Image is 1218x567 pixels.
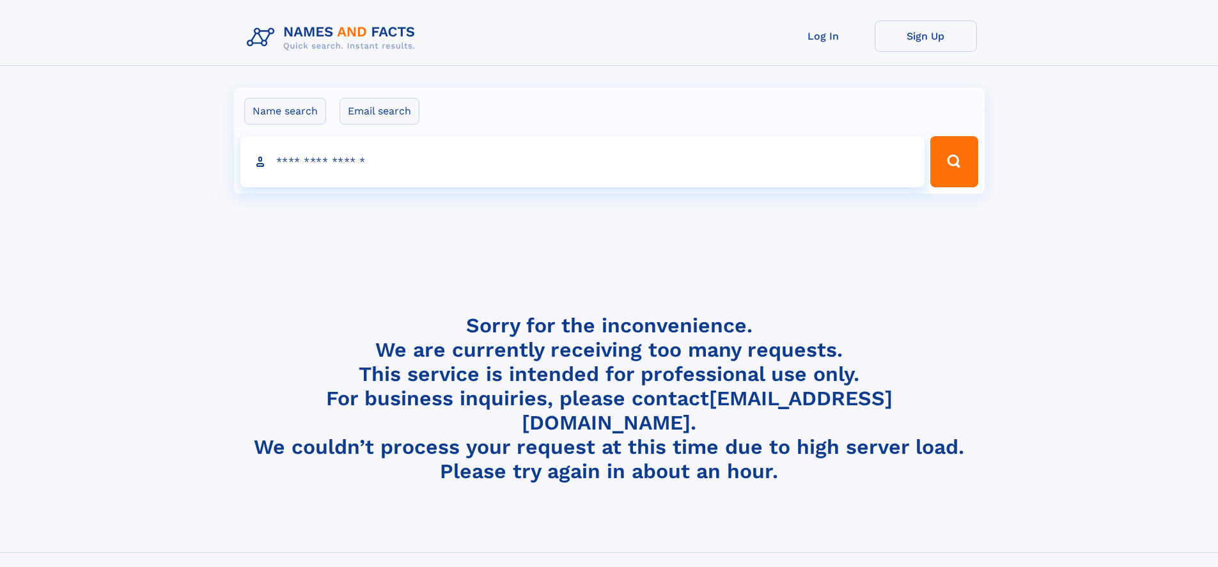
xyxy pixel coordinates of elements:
[875,20,977,52] a: Sign Up
[242,313,977,484] h4: Sorry for the inconvenience. We are currently receiving too many requests. This service is intend...
[772,20,875,52] a: Log In
[242,20,426,55] img: Logo Names and Facts
[522,386,893,435] a: [EMAIL_ADDRESS][DOMAIN_NAME]
[930,136,978,187] button: Search Button
[244,98,326,125] label: Name search
[240,136,925,187] input: search input
[340,98,419,125] label: Email search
